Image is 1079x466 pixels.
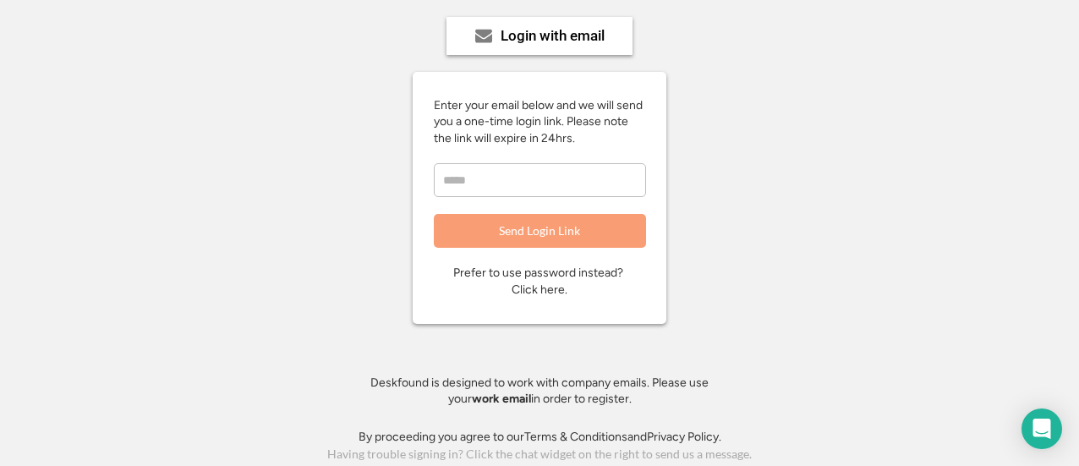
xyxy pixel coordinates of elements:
strong: work email [472,392,531,406]
div: By proceeding you agree to our and [359,429,721,446]
div: Deskfound is designed to work with company emails. Please use your in order to register. [349,375,730,408]
a: Terms & Conditions [524,430,627,444]
div: Prefer to use password instead? Click here. [453,265,626,298]
button: Send Login Link [434,214,646,248]
div: Open Intercom Messenger [1021,408,1062,449]
a: Privacy Policy. [647,430,721,444]
div: Enter your email below and we will send you a one-time login link. Please note the link will expi... [434,97,645,147]
div: Login with email [501,29,605,43]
